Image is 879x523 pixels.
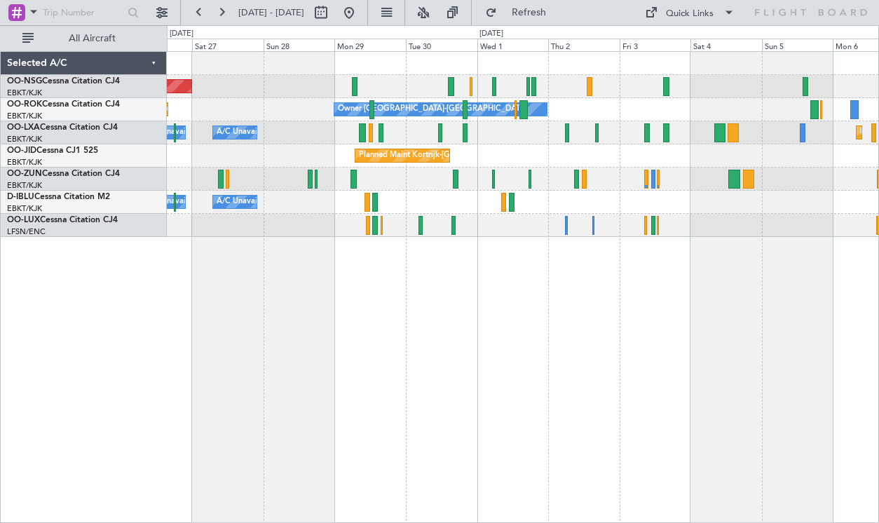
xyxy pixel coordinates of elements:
div: Sun 5 [762,39,833,51]
div: Sat 4 [690,39,762,51]
button: Quick Links [638,1,742,24]
a: OO-ROKCessna Citation CJ4 [7,100,120,109]
a: D-IBLUCessna Citation M2 [7,193,110,201]
button: All Aircraft [15,27,152,50]
span: OO-NSG [7,77,42,86]
div: Quick Links [666,7,714,21]
span: D-IBLU [7,193,34,201]
span: Refresh [500,8,559,18]
a: EBKT/KJK [7,88,42,98]
div: Fri 3 [620,39,691,51]
span: OO-LUX [7,216,40,224]
button: Refresh [479,1,563,24]
div: Sun 28 [264,39,335,51]
a: OO-LXACessna Citation CJ4 [7,123,118,132]
span: OO-ZUN [7,170,42,178]
div: Wed 1 [477,39,549,51]
span: All Aircraft [36,34,148,43]
input: Trip Number [43,2,123,23]
span: OO-ROK [7,100,42,109]
a: OO-ZUNCessna Citation CJ4 [7,170,120,178]
a: LFSN/ENC [7,226,46,237]
a: OO-LUXCessna Citation CJ4 [7,216,118,224]
div: Sat 27 [192,39,264,51]
a: EBKT/KJK [7,134,42,144]
div: Tue 30 [406,39,477,51]
div: Planned Maint Kortrijk-[GEOGRAPHIC_DATA] [359,145,522,166]
span: [DATE] - [DATE] [238,6,304,19]
a: EBKT/KJK [7,157,42,168]
a: EBKT/KJK [7,180,42,191]
div: [DATE] [170,28,193,40]
div: A/C Unavailable [217,122,275,143]
span: OO-JID [7,147,36,155]
div: A/C Unavailable [GEOGRAPHIC_DATA]-[GEOGRAPHIC_DATA] [217,191,440,212]
a: OO-NSGCessna Citation CJ4 [7,77,120,86]
span: OO-LXA [7,123,40,132]
a: OO-JIDCessna CJ1 525 [7,147,98,155]
a: EBKT/KJK [7,111,42,121]
div: [DATE] [479,28,503,40]
a: EBKT/KJK [7,203,42,214]
div: Thu 2 [548,39,620,51]
div: Mon 29 [334,39,406,51]
div: Owner [GEOGRAPHIC_DATA]-[GEOGRAPHIC_DATA] [338,99,527,120]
